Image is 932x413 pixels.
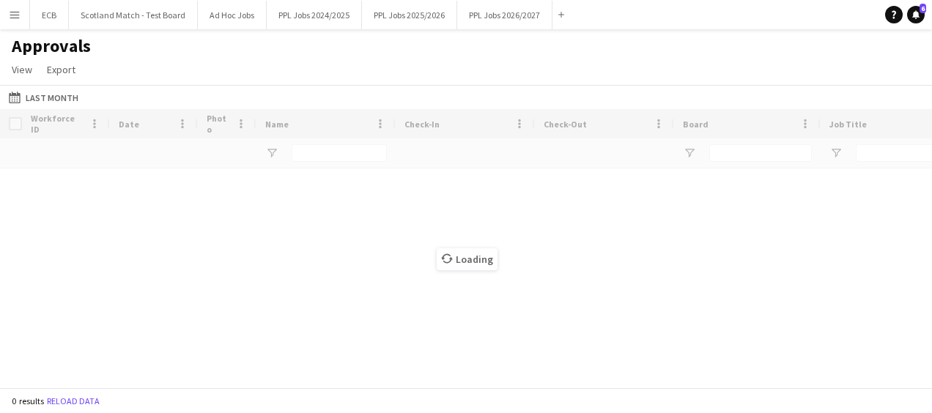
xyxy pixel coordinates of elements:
[907,6,925,23] a: 6
[198,1,267,29] button: Ad Hoc Jobs
[6,89,81,106] button: Last Month
[362,1,457,29] button: PPL Jobs 2025/2026
[267,1,362,29] button: PPL Jobs 2024/2025
[47,63,75,76] span: Export
[44,393,103,409] button: Reload data
[437,248,498,270] span: Loading
[41,60,81,79] a: Export
[69,1,198,29] button: Scotland Match - Test Board
[12,63,32,76] span: View
[30,1,69,29] button: ECB
[920,4,926,13] span: 6
[6,60,38,79] a: View
[457,1,552,29] button: PPL Jobs 2026/2027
